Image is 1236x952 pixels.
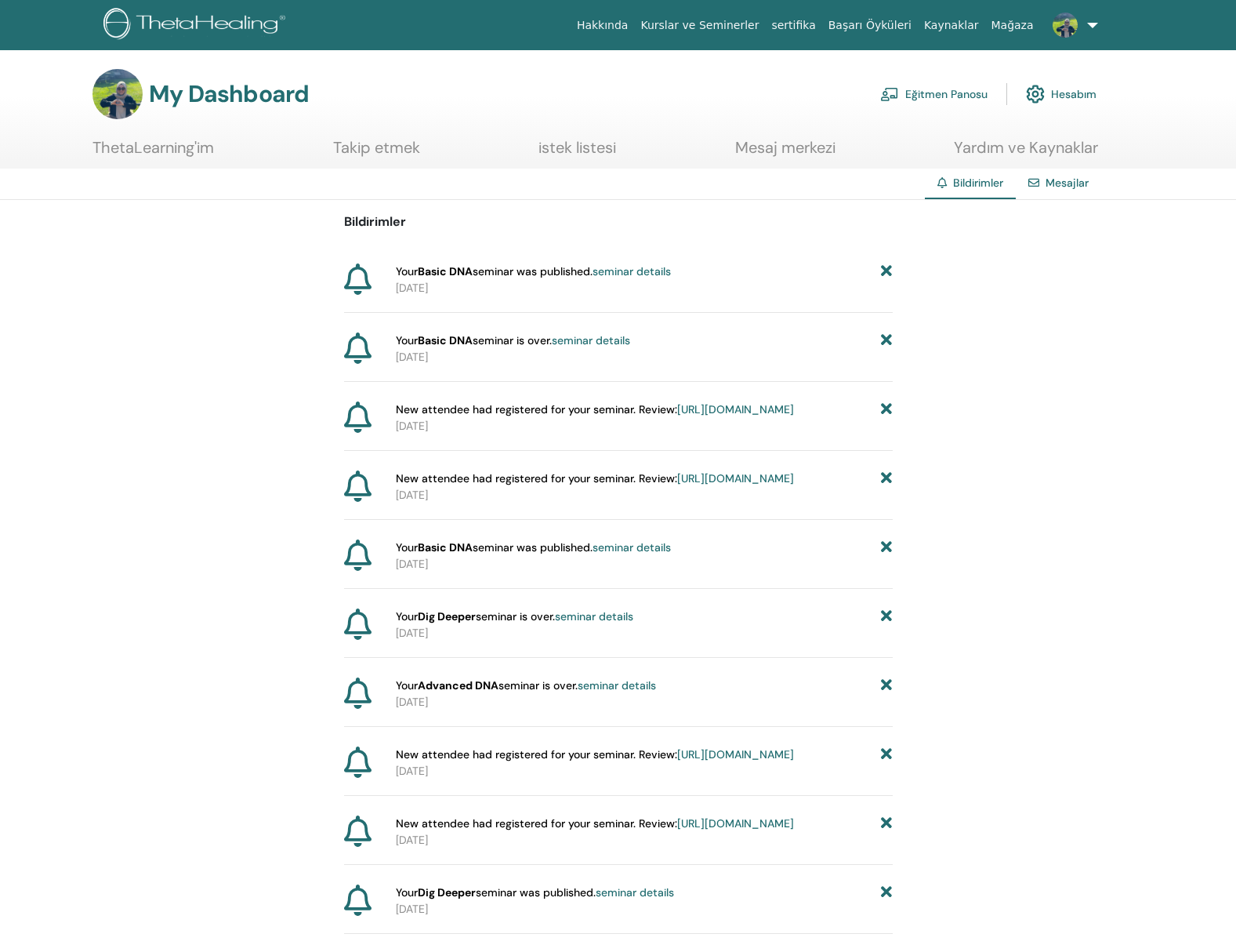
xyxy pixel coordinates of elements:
[418,609,476,623] strong: Dig Deeper
[552,333,630,347] a: seminar details
[92,69,143,119] img: default.jpg
[578,678,656,692] a: seminar details
[396,901,893,917] p: [DATE]
[765,11,821,40] a: sertifika
[92,138,214,169] a: ThetaLearning'im
[555,609,633,623] a: seminar details
[396,540,671,556] span: Your seminar was published.
[1026,81,1045,107] img: cog.svg
[596,885,674,899] a: seminar details
[918,11,985,40] a: Kaynaklar
[396,747,794,763] span: New attendee had registered for your seminar. Review:
[593,264,671,278] a: seminar details
[418,885,476,899] strong: Dig Deeper
[396,694,893,710] p: [DATE]
[418,264,473,278] strong: Basic DNA
[954,138,1098,169] a: Yardım ve Kaynaklar
[149,80,309,108] h3: My Dashboard
[984,11,1039,40] a: Mağaza
[396,816,794,832] span: New attendee had registered for your seminar. Review:
[677,471,794,485] a: [URL][DOMAIN_NAME]
[880,87,899,101] img: chalkboard-teacher.svg
[396,487,893,503] p: [DATE]
[538,138,616,169] a: istek listesi
[396,280,893,296] p: [DATE]
[418,678,498,692] strong: Advanced DNA
[333,138,420,169] a: Takip etmek
[677,402,794,416] a: [URL][DOMAIN_NAME]
[418,333,473,347] strong: Basic DNA
[593,540,671,554] a: seminar details
[1053,13,1078,38] img: default.jpg
[953,176,1003,190] span: Bildirimler
[396,349,893,365] p: [DATE]
[677,747,794,761] a: [URL][DOMAIN_NAME]
[396,832,893,848] p: [DATE]
[396,625,893,641] p: [DATE]
[396,556,893,572] p: [DATE]
[735,138,835,169] a: Mesaj merkezi
[677,816,794,830] a: [URL][DOMAIN_NAME]
[396,609,633,625] span: Your seminar is over.
[103,8,291,43] img: logo.png
[822,11,918,40] a: Başarı Öyküleri
[418,540,473,554] strong: Basic DNA
[634,11,765,40] a: Kurslar ve Seminerler
[1046,176,1089,190] a: Mesajlar
[571,11,635,40] a: Hakkında
[396,332,630,349] span: Your seminar is over.
[396,471,794,487] span: New attendee had registered for your seminar. Review:
[880,77,988,111] a: Eğitmen Panosu
[396,885,674,901] span: Your seminar was published.
[1026,77,1096,111] a: Hesabım
[396,763,893,779] p: [DATE]
[344,213,893,231] p: Bildirimler
[396,418,893,434] p: [DATE]
[396,402,794,418] span: New attendee had registered for your seminar. Review:
[396,263,671,280] span: Your seminar was published.
[396,678,656,694] span: Your seminar is over.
